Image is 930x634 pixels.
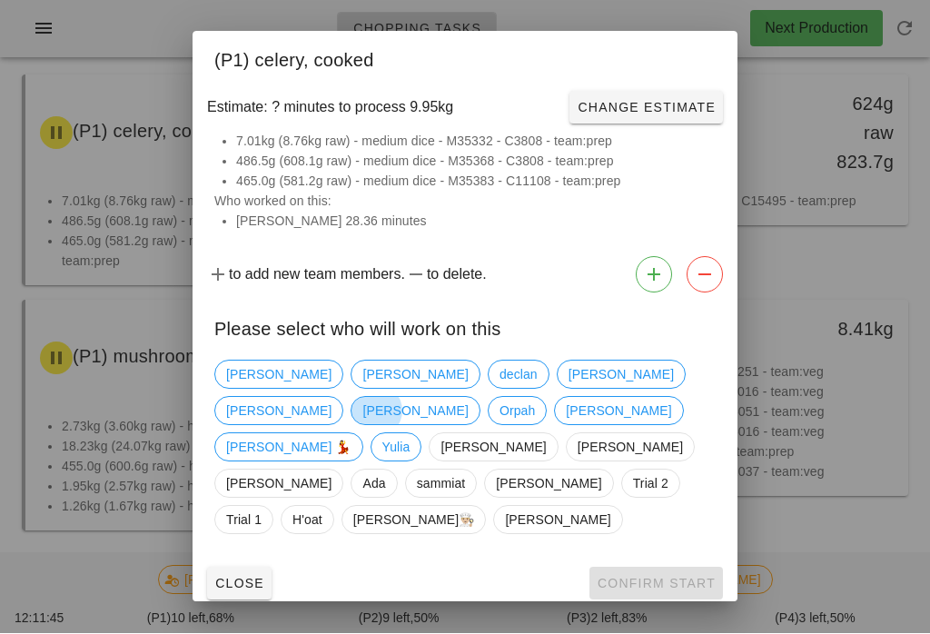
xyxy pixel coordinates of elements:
[496,471,601,498] span: [PERSON_NAME]
[440,434,546,461] span: [PERSON_NAME]
[353,507,475,534] span: [PERSON_NAME]👨🏼‍🍳
[226,507,262,534] span: Trial 1
[633,471,668,498] span: Trial 2
[362,398,468,425] span: [PERSON_NAME]
[226,471,331,498] span: [PERSON_NAME]
[382,434,411,461] span: Yulia
[226,398,331,425] span: [PERSON_NAME]
[500,362,538,389] span: declan
[362,471,385,498] span: Ada
[236,132,716,152] li: 7.01kg (8.76kg raw) - medium dice - M35332 - C3808 - team:prep
[236,212,716,232] li: [PERSON_NAME] 28.36 minutes
[193,250,737,301] div: to add new team members. to delete.
[569,362,674,389] span: [PERSON_NAME]
[236,172,716,192] li: 465.0g (581.2g raw) - medium dice - M35383 - C11108 - team:prep
[578,434,683,461] span: [PERSON_NAME]
[577,101,716,115] span: Change Estimate
[207,568,272,600] button: Close
[292,507,322,534] span: H'oat
[193,301,737,353] div: Please select who will work on this
[236,152,716,172] li: 486.5g (608.1g raw) - medium dice - M35368 - C3808 - team:prep
[226,434,351,461] span: [PERSON_NAME] 💃
[193,132,737,250] div: Who worked on this:
[569,92,723,124] button: Change Estimate
[362,362,468,389] span: [PERSON_NAME]
[226,362,331,389] span: [PERSON_NAME]
[193,32,737,84] div: (P1) celery, cooked
[500,398,535,425] span: Orpah
[566,398,671,425] span: [PERSON_NAME]
[214,577,264,591] span: Close
[417,471,466,498] span: sammiat
[207,97,453,119] span: Estimate: ? minutes to process 9.95kg
[505,507,610,534] span: [PERSON_NAME]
